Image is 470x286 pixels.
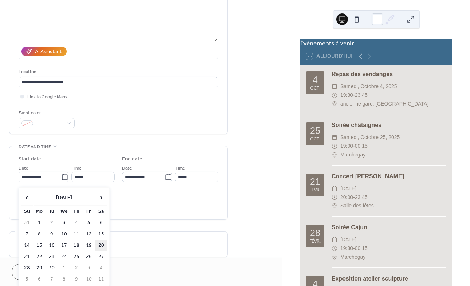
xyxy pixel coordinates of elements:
td: 30 [46,263,58,273]
td: 10 [83,274,95,285]
span: Date and time [19,143,51,151]
td: 19 [83,240,95,251]
div: 28 [310,229,320,238]
th: Tu [46,206,58,217]
td: 25 [71,251,82,262]
span: 00:15 [355,142,368,151]
td: 31 [21,218,33,228]
td: 5 [83,218,95,228]
td: 6 [34,274,45,285]
td: 13 [95,229,107,239]
div: Repas des vendanges [332,70,446,79]
div: Soirée Cajun [332,223,446,232]
div: ​ [332,184,337,193]
td: 5 [21,274,33,285]
span: Date [122,165,132,172]
td: 12 [83,229,95,239]
span: - [353,244,355,253]
td: 26 [83,251,95,262]
div: févr. [310,239,321,244]
span: - [353,142,355,151]
td: 17 [58,240,70,251]
span: Link to Google Maps [27,94,67,101]
span: Time [175,165,185,172]
div: ​ [332,100,337,108]
td: 1 [58,263,70,273]
div: End date [122,155,142,163]
td: 29 [34,263,45,273]
th: Sa [95,206,107,217]
td: 23 [46,251,58,262]
td: 28 [21,263,33,273]
span: samedi, octobre 25, 2025 [340,133,400,142]
th: [DATE] [34,190,95,206]
div: ​ [332,244,337,253]
span: ancienne gare, [GEOGRAPHIC_DATA] [340,100,428,108]
div: 4 [313,75,318,84]
div: Concert [PERSON_NAME] [332,172,446,181]
th: We [58,206,70,217]
button: Cancel [12,264,56,280]
td: 8 [58,274,70,285]
td: 7 [21,229,33,239]
td: 3 [83,263,95,273]
td: 11 [71,229,82,239]
td: 10 [58,229,70,239]
td: 6 [95,218,107,228]
td: 15 [34,240,45,251]
span: 00:15 [355,244,368,253]
div: oct. [310,137,320,142]
div: ​ [332,133,337,142]
span: › [96,190,107,205]
td: 3 [58,218,70,228]
div: 21 [310,177,320,186]
td: 9 [46,229,58,239]
span: 20:00 [340,193,353,202]
div: févr. [310,188,321,192]
td: 4 [71,218,82,228]
span: ‹ [21,190,32,205]
div: Soirée châtaignes [332,121,446,130]
td: 1 [34,218,45,228]
td: 4 [95,263,107,273]
td: 24 [58,251,70,262]
td: 20 [95,240,107,251]
span: - [353,91,355,100]
div: 25 [310,126,320,135]
td: 9 [71,274,82,285]
div: ​ [332,82,337,91]
span: 19:30 [340,244,353,253]
div: Start date [19,155,41,163]
th: Th [71,206,82,217]
span: Time [71,165,82,172]
td: 27 [95,251,107,262]
td: 16 [46,240,58,251]
span: [DATE] [340,184,356,193]
div: oct. [310,86,320,91]
div: Event color [19,109,73,117]
td: 21 [21,251,33,262]
th: Fr [83,206,95,217]
span: 23:45 [355,193,368,202]
span: Salle des fêtes [340,202,374,210]
th: Mo [34,206,45,217]
div: Location [19,68,217,76]
td: 14 [21,240,33,251]
td: 11 [95,274,107,285]
th: Su [21,206,33,217]
span: samedi, octobre 4, 2025 [340,82,397,91]
td: 7 [46,274,58,285]
td: 2 [46,218,58,228]
span: [DATE] [340,235,356,244]
span: Marchegay [340,253,365,262]
div: ​ [332,253,337,262]
td: 2 [71,263,82,273]
span: 23:45 [355,91,368,100]
div: Exposition atelier sculpture [332,274,446,283]
div: ​ [332,151,337,159]
div: ​ [332,202,337,210]
td: 8 [34,229,45,239]
span: 19:30 [340,91,353,100]
div: ​ [332,91,337,100]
